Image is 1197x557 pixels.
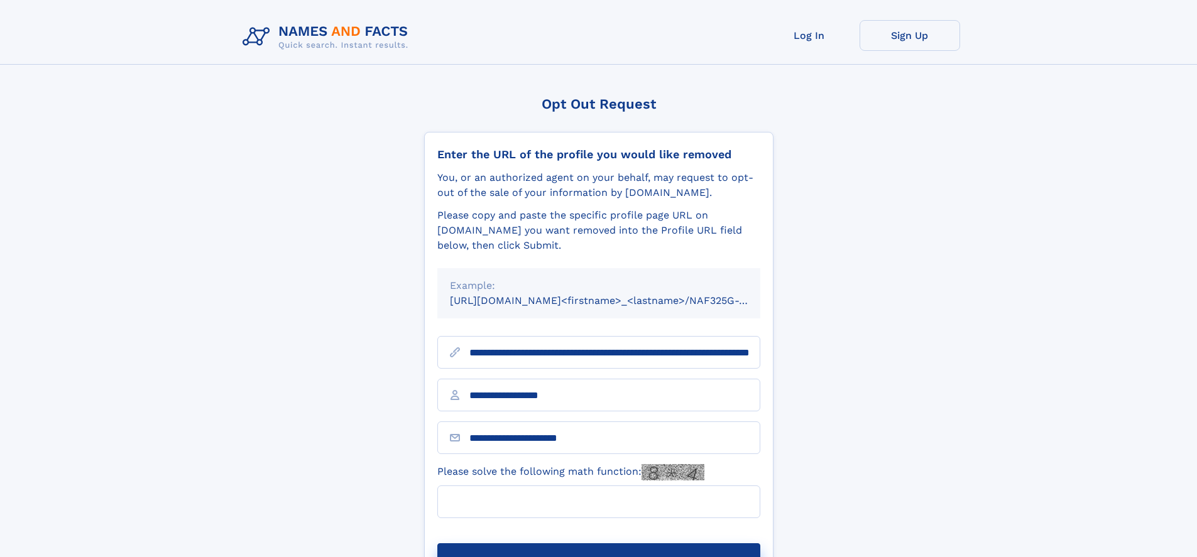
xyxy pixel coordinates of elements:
div: Enter the URL of the profile you would like removed [437,148,760,161]
img: Logo Names and Facts [238,20,418,54]
div: Example: [450,278,748,293]
a: Log In [759,20,860,51]
div: You, or an authorized agent on your behalf, may request to opt-out of the sale of your informatio... [437,170,760,200]
label: Please solve the following math function: [437,464,704,480]
a: Sign Up [860,20,960,51]
div: Opt Out Request [424,96,773,112]
div: Please copy and paste the specific profile page URL on [DOMAIN_NAME] you want removed into the Pr... [437,208,760,253]
small: [URL][DOMAIN_NAME]<firstname>_<lastname>/NAF325G-xxxxxxxx [450,295,784,306]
